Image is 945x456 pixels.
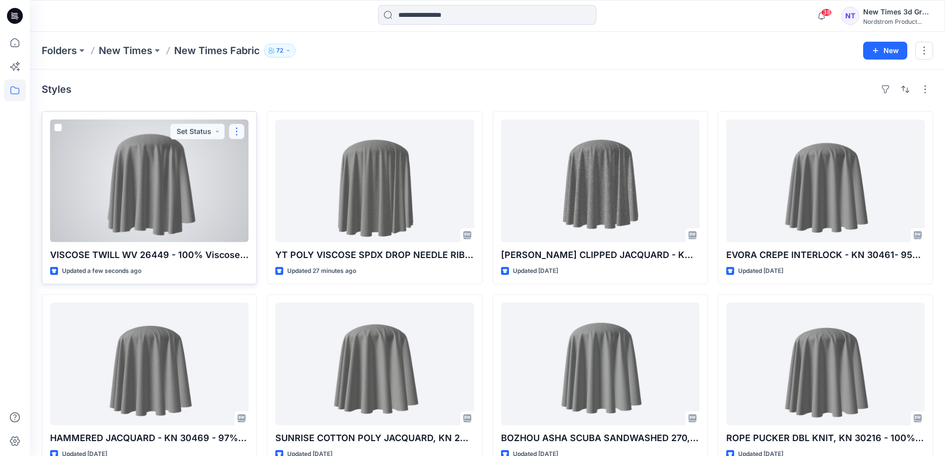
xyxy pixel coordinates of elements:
a: BOZHOU ASHA SCUBA SANDWASHED 270, KN 30325 - 50% Modal 45% Polyester 5% Spandex, 270gsm. [501,303,699,425]
a: HAMMERED JACQUARD - KN 30469 - 97% Polyester, 3% Spandex.277g/m2 [50,303,249,425]
button: 72 [264,44,296,58]
span: 38 [821,8,832,16]
p: Updated a few seconds ago [62,266,141,276]
a: ROPE PUCKER DBL KNIT, KN 30216 - 100% Cotton, 300gsm. [726,303,925,425]
a: Folders [42,44,77,58]
div: Nordstrom Product... [863,18,933,25]
a: SUNRISE COTTON POLY JACQUARD, KN 29542 - 55% Cotton 43% Polyester 2% Spandex,280gsm [275,303,474,425]
p: Updated [DATE] [513,266,558,276]
div: New Times 3d Group [863,6,933,18]
p: [PERSON_NAME] CLIPPED JACQUARD - KN 30525 - 93% Polyester 7% Spandex.140g/m2 [501,248,699,262]
p: ROPE PUCKER DBL KNIT, KN 30216 - 100% Cotton, 300gsm. [726,431,925,445]
p: Updated [DATE] [738,266,783,276]
p: 72 [276,45,283,56]
p: SUNRISE COTTON POLY JACQUARD, KN 29542 - 55% Cotton 43% Polyester 2% Spandex,280gsm [275,431,474,445]
div: NT [841,7,859,25]
p: Updated 27 minutes ago [287,266,356,276]
a: New Times [99,44,152,58]
p: YT POLY VISCOSE SPDX DROP NEEDLE RIB - KN 27602- 59% Polyester 32% Viscose 9% Spandex, 48", 120gsm [275,248,474,262]
a: EVORA CREPE INTERLOCK - KN 30461- 95% Polyester 5% Spandex. 280g/m2 [726,120,925,242]
p: New Times Fabric [174,44,260,58]
p: HAMMERED JACQUARD - KN 30469 - 97% Polyester, 3% Spandex.277g/m2 [50,431,249,445]
a: VISCOSE TWILL WV 26449 - 100% Viscose,180g [50,120,249,242]
button: New [863,42,907,60]
a: EDIE CLIPPED JACQUARD - KN 30525 - 93% Polyester 7% Spandex.140g/m2 [501,120,699,242]
p: VISCOSE TWILL WV 26449 - 100% Viscose,180g [50,248,249,262]
h4: Styles [42,83,71,95]
a: YT POLY VISCOSE SPDX DROP NEEDLE RIB - KN 27602- 59% Polyester 32% Viscose 9% Spandex, 48", 120gsm [275,120,474,242]
p: BOZHOU ASHA SCUBA SANDWASHED 270, KN 30325 - 50% Modal 45% Polyester 5% Spandex, 270gsm. [501,431,699,445]
p: EVORA CREPE INTERLOCK - KN 30461- 95% Polyester 5% Spandex. 280g/m2 [726,248,925,262]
